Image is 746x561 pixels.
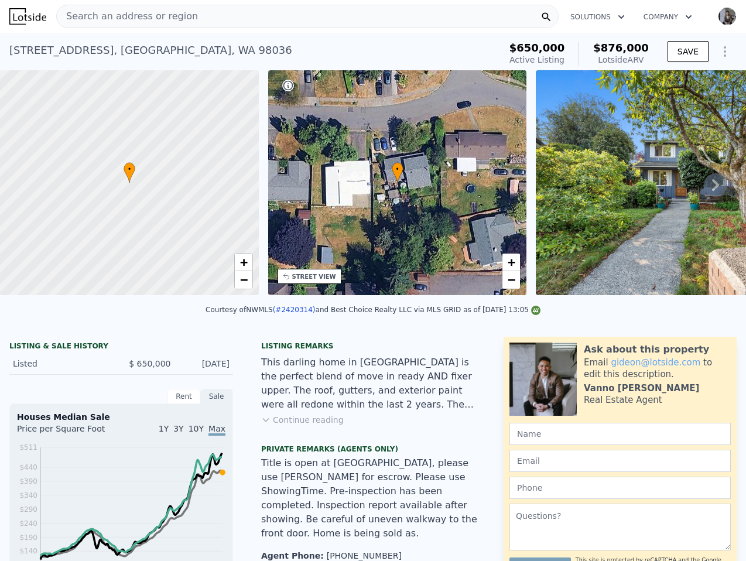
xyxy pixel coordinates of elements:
tspan: $440 [19,463,37,471]
tspan: $511 [19,443,37,451]
span: Title is open at [GEOGRAPHIC_DATA], please use [PERSON_NAME] for escrow. Please use ShowingTime. ... [261,457,477,539]
div: Lotside ARV [593,54,649,66]
button: Company [634,6,701,28]
a: Zoom out [235,271,252,289]
a: (#2420314) [273,306,316,314]
span: − [239,272,247,287]
button: Solutions [561,6,634,28]
img: Lotside [9,8,46,25]
div: Ask about this property [584,343,709,357]
span: • [392,164,403,175]
div: Listing remarks [261,341,485,351]
div: Listed [13,358,112,370]
div: Email to edit this description. [584,357,731,380]
tspan: $290 [19,505,37,514]
input: Phone [509,477,731,499]
div: Vanno [PERSON_NAME] [584,382,699,394]
span: 3Y [173,424,183,433]
span: Search an address or region [57,9,198,23]
div: • [124,162,135,183]
button: Show Options [713,40,737,63]
span: • [124,164,135,175]
span: 1Y [159,424,169,433]
div: Courtesy of NWMLS and Best Choice Realty LLC via MLS GRID as of [DATE] 13:05 [206,306,540,314]
tspan: $240 [19,519,37,528]
input: Name [509,423,731,445]
tspan: $340 [19,491,37,500]
tspan: $390 [19,477,37,485]
div: Rent [167,389,200,404]
div: Price per Square Foot [17,423,121,442]
div: [STREET_ADDRESS] , [GEOGRAPHIC_DATA] , WA 98036 [9,42,292,59]
div: Houses Median Sale [17,411,225,423]
span: 10Y [189,424,204,433]
div: STREET VIEW [292,272,336,281]
tspan: $140 [19,547,37,555]
span: $ 650,000 [129,359,170,368]
span: Max [208,424,225,436]
span: + [508,255,515,269]
button: SAVE [668,41,709,62]
a: Zoom in [235,254,252,271]
button: Continue reading [261,414,344,426]
input: Email [509,450,731,472]
img: avatar [718,7,737,26]
span: + [239,255,247,269]
div: Sale [200,389,233,404]
div: • [392,162,403,183]
div: Private Remarks (Agents Only) [261,444,485,456]
span: − [508,272,515,287]
span: $650,000 [509,42,565,54]
a: Zoom in [502,254,520,271]
a: Zoom out [502,271,520,289]
a: gideon@lotside.com [611,357,700,368]
div: This darling home in [GEOGRAPHIC_DATA] is the perfect blend of move in ready AND fixer upper. The... [261,355,485,412]
span: Active Listing [509,55,564,64]
div: [DATE] [180,358,230,370]
div: LISTING & SALE HISTORY [9,341,233,353]
span: $876,000 [593,42,649,54]
div: Real Estate Agent [584,394,662,406]
span: Agent Phone: [261,551,327,560]
tspan: $190 [19,533,37,542]
img: NWMLS Logo [531,306,540,315]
